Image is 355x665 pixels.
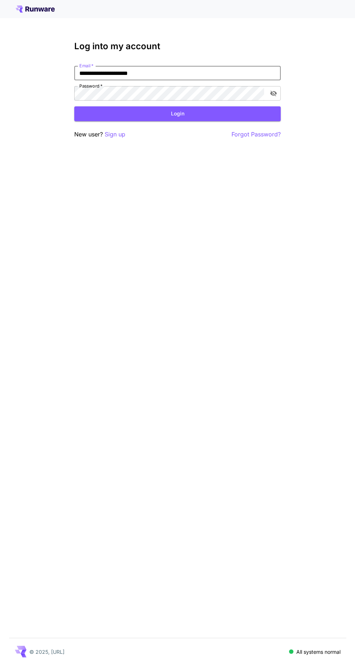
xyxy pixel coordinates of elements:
[267,87,280,100] button: toggle password visibility
[105,130,125,139] button: Sign up
[79,83,103,89] label: Password
[296,648,341,656] p: All systems normal
[74,130,125,139] p: New user?
[29,648,64,656] p: © 2025, [URL]
[231,130,281,139] button: Forgot Password?
[74,106,281,121] button: Login
[79,63,93,69] label: Email
[74,41,281,51] h3: Log into my account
